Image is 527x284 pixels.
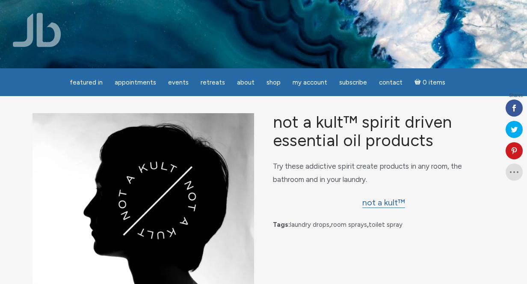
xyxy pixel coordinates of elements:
span: Retreats [201,79,225,86]
span: My Account [293,79,327,86]
a: featured in [65,74,108,91]
span: About [237,79,255,86]
i: Cart [414,79,423,86]
a: laundry drops [290,221,329,228]
span: featured in [70,79,103,86]
span: Shop [266,79,281,86]
a: Contact [374,74,408,91]
span: Tags: , , [273,220,494,230]
span: Subscribe [339,79,367,86]
span: Events [168,79,189,86]
span: Contact [379,79,403,86]
a: Subscribe [334,74,372,91]
a: Shop [261,74,286,91]
h1: not a kult™ spirit driven essential oil products [273,113,494,149]
a: Appointments [110,74,161,91]
span: Appointments [115,79,156,86]
span: Shares [509,94,523,98]
span: 0 items [423,79,445,86]
a: My Account [287,74,332,91]
a: not a kult™ [362,197,405,208]
a: Cart0 items [409,73,450,91]
a: Retreats [195,74,230,91]
p: Try these addictive spirit create products in any room, the bathroom and in your laundry. [273,160,494,186]
a: Events [163,74,194,91]
a: toilet spray [369,221,403,228]
img: Jamie Butler. The Everyday Medium [13,13,61,47]
a: room sprays [331,221,367,228]
a: About [232,74,260,91]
